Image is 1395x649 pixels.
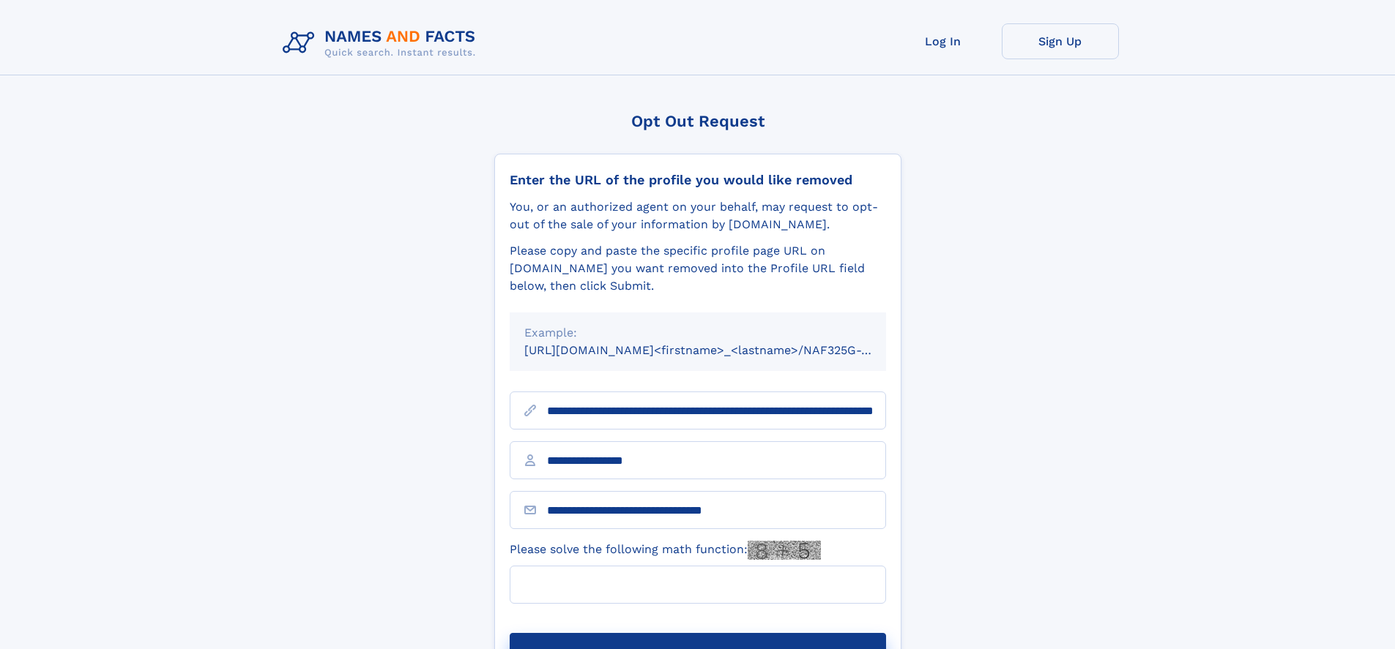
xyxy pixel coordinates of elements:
div: Opt Out Request [494,112,901,130]
div: You, or an authorized agent on your behalf, may request to opt-out of the sale of your informatio... [510,198,886,233]
a: Log In [885,23,1002,59]
div: Please copy and paste the specific profile page URL on [DOMAIN_NAME] you want removed into the Pr... [510,242,886,295]
small: [URL][DOMAIN_NAME]<firstname>_<lastname>/NAF325G-xxxxxxxx [524,343,914,357]
img: Logo Names and Facts [277,23,488,63]
div: Enter the URL of the profile you would like removed [510,172,886,188]
div: Example: [524,324,871,342]
a: Sign Up [1002,23,1119,59]
label: Please solve the following math function: [510,541,821,560]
